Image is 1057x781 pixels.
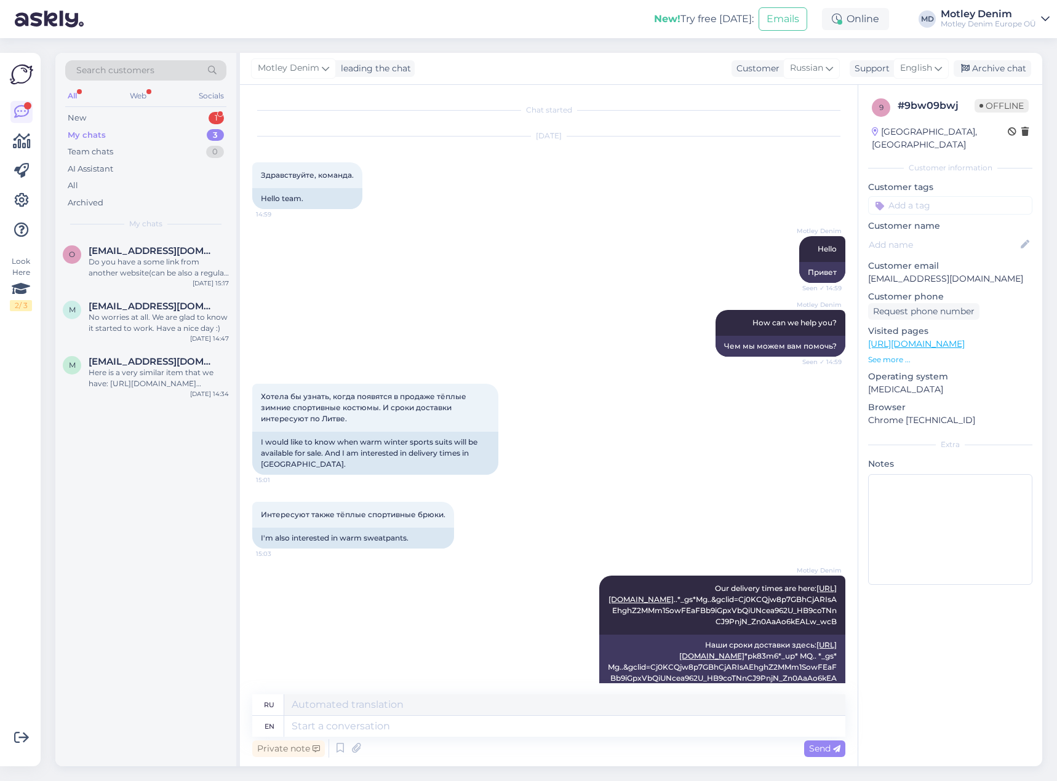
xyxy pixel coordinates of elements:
[68,163,113,175] div: AI Assistant
[68,146,113,158] div: Team chats
[65,88,79,104] div: All
[252,432,498,475] div: I would like to know when warm winter sports suits will be available for sale. And I am intereste...
[868,401,1032,414] p: Browser
[752,318,837,327] span: How can we help you?
[796,566,842,575] span: Motley Denim
[209,112,224,124] div: 1
[868,370,1032,383] p: Operating system
[256,475,302,485] span: 15:01
[206,146,224,158] div: 0
[190,389,229,398] div: [DATE] 14:34
[869,238,1018,252] input: Add name
[256,549,302,558] span: 15:03
[89,312,229,334] div: No worries at all. We are glad to know it started to work. Have a nice day :)
[261,170,354,180] span: Здравствуйте, команда.
[193,279,229,288] div: [DATE] 15:17
[252,740,325,757] div: Private note
[68,180,78,192] div: All
[654,12,754,26] div: Try free [DATE]:
[941,9,1050,29] a: Motley DenimMotley Denim Europe OÜ
[868,196,1032,215] input: Add a tag
[264,694,274,715] div: ru
[868,181,1032,194] p: Customer tags
[207,129,224,141] div: 3
[868,303,979,320] div: Request phone number
[258,61,319,75] span: Motley Denim
[954,60,1031,77] div: Archive chat
[868,338,965,349] a: [URL][DOMAIN_NAME]
[69,250,75,259] span: o
[868,162,1032,173] div: Customer information
[868,458,1032,470] p: Notes
[759,7,807,31] button: Emails
[127,88,149,104] div: Web
[975,99,1029,113] span: Offline
[654,13,680,25] b: New!
[76,64,154,77] span: Search customers
[868,439,1032,450] div: Extra
[868,325,1032,338] p: Visited pages
[10,256,32,311] div: Look Here
[68,129,106,141] div: My chats
[796,300,842,309] span: Motley Denim
[868,260,1032,272] p: Customer email
[261,392,468,423] span: Хотела бы узнать, когда появятся в продаже тёплые зимние спортивные костюмы. И сроки доставки инт...
[868,220,1032,232] p: Customer name
[818,244,837,253] span: Hello
[898,98,975,113] div: # 9bw09bwj
[252,105,845,116] div: Chat started
[941,19,1036,29] div: Motley Denim Europe OÜ
[809,743,840,754] span: Send
[129,218,162,229] span: My chats
[89,301,217,312] span: Makaki74@gmail.com
[716,336,845,357] div: Чем мы можем вам помочь?
[599,635,845,700] div: Наши сроки доставки здесь: *pk83m6*_up* MQ.. *_gs* Mg..&gclid=Cj0KCQjw8p7GBhCjARIsAEhghZ2MMm1SowF...
[868,272,1032,285] p: [EMAIL_ADDRESS][DOMAIN_NAME]
[196,88,226,104] div: Socials
[868,354,1032,365] p: See more ...
[256,210,302,219] span: 14:59
[336,62,411,75] div: leading the chat
[868,290,1032,303] p: Customer phone
[872,125,1008,151] div: [GEOGRAPHIC_DATA], [GEOGRAPHIC_DATA]
[796,283,842,293] span: Seen ✓ 14:59
[69,305,76,314] span: M
[89,256,229,279] div: Do you have a some link from another website(can be also a regular size), but just that we get th...
[69,360,76,370] span: m
[850,62,890,75] div: Support
[89,356,217,367] span: madmike@live.fi
[265,716,274,737] div: en
[919,10,936,28] div: MD
[89,245,217,256] span: olgamarushkevich66@gmail.com
[732,62,780,75] div: Customer
[190,334,229,343] div: [DATE] 14:47
[879,103,883,112] span: 9
[822,8,889,30] div: Online
[261,510,445,519] span: Интересуют также тёплые спортивные брюки.
[608,584,837,626] span: Our delivery times are here: ..*_gs*Mg..&gclid=Cj0KCQjw8p7GBhCjARIsAEhghZ2MMm1SowFEaFBb9iGpxVbQiU...
[68,112,86,124] div: New
[10,300,32,311] div: 2 / 3
[900,61,932,75] span: English
[252,188,362,209] div: Hello team.
[868,383,1032,396] p: [MEDICAL_DATA]
[68,197,103,209] div: Archived
[796,357,842,367] span: Seen ✓ 14:59
[252,130,845,141] div: [DATE]
[790,61,823,75] span: Russian
[89,367,229,389] div: Here is a very similar item that we have: [URL][DOMAIN_NAME][PERSON_NAME]
[868,414,1032,427] p: Chrome [TECHNICAL_ID]
[799,262,845,283] div: Привет
[252,528,454,549] div: I'm also interested in warm sweatpants.
[796,226,842,236] span: Motley Denim
[10,63,33,86] img: Askly Logo
[941,9,1036,19] div: Motley Denim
